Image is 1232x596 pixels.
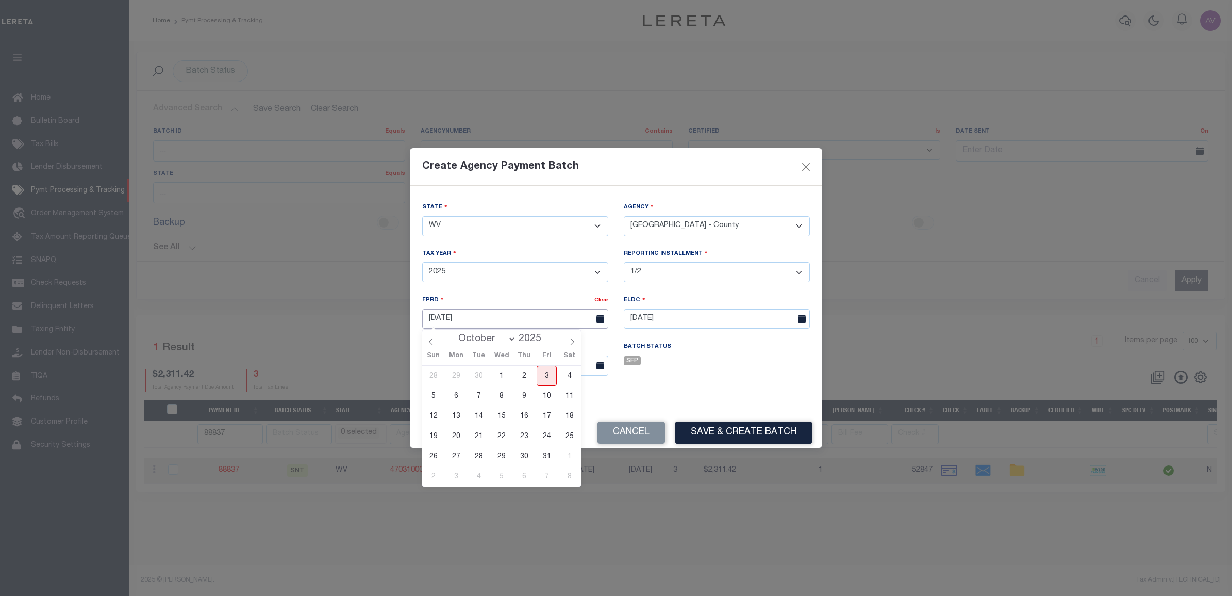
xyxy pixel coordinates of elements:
span: October 8, 2025 [491,386,511,406]
span: October 10, 2025 [537,386,557,406]
button: Cancel [597,422,665,444]
span: September 28, 2025 [423,366,443,386]
select: Month [453,334,516,344]
button: Close [800,160,813,173]
span: October 3, 2025 [537,366,557,386]
span: Mon [445,353,468,360]
span: October 13, 2025 [446,406,466,426]
span: October 31, 2025 [537,446,557,466]
span: October 30, 2025 [514,446,534,466]
span: October 1, 2025 [491,366,511,386]
span: Thu [513,353,536,360]
span: October 21, 2025 [469,426,489,446]
span: Sun [422,353,445,360]
span: Tue [468,353,490,360]
h5: Create Agency Payment Batch [422,160,579,173]
span: October 6, 2025 [446,386,466,406]
span: October 5, 2025 [423,386,443,406]
span: October 15, 2025 [491,406,511,426]
label: SFP [624,356,641,365]
span: October 14, 2025 [469,406,489,426]
span: November 6, 2025 [514,466,534,487]
span: September 30, 2025 [469,366,489,386]
span: November 1, 2025 [559,446,579,466]
span: October 25, 2025 [559,426,579,446]
span: October 2, 2025 [514,366,534,386]
label: Batch Status [624,343,671,351]
span: October 29, 2025 [491,446,511,466]
span: October 28, 2025 [469,446,489,466]
span: October 7, 2025 [469,386,489,406]
span: November 8, 2025 [559,466,579,487]
label: Tax Year [422,249,456,259]
span: Wed [490,353,513,360]
span: October 18, 2025 [559,406,579,426]
span: October 24, 2025 [537,426,557,446]
span: October 22, 2025 [491,426,511,446]
label: ELDC [624,295,645,305]
span: November 5, 2025 [491,466,511,487]
span: October 9, 2025 [514,386,534,406]
span: October 20, 2025 [446,426,466,446]
label: FPRD [422,295,444,305]
span: October 23, 2025 [514,426,534,446]
span: October 19, 2025 [423,426,443,446]
a: Clear [594,298,608,303]
input: Year [516,333,550,345]
span: September 29, 2025 [446,366,466,386]
span: October 16, 2025 [514,406,534,426]
label: State [422,202,447,212]
span: November 4, 2025 [469,466,489,487]
span: October 12, 2025 [423,406,443,426]
span: Fri [536,353,558,360]
span: October 27, 2025 [446,446,466,466]
span: November 2, 2025 [423,466,443,487]
span: October 11, 2025 [559,386,579,406]
span: October 4, 2025 [559,366,579,386]
span: November 3, 2025 [446,466,466,487]
label: Agency [624,202,654,212]
span: November 7, 2025 [537,466,557,487]
span: October 17, 2025 [537,406,557,426]
label: Reporting Installment [624,249,708,259]
span: October 26, 2025 [423,446,443,466]
button: Save & Create Batch [675,422,812,444]
span: Sat [558,353,581,360]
